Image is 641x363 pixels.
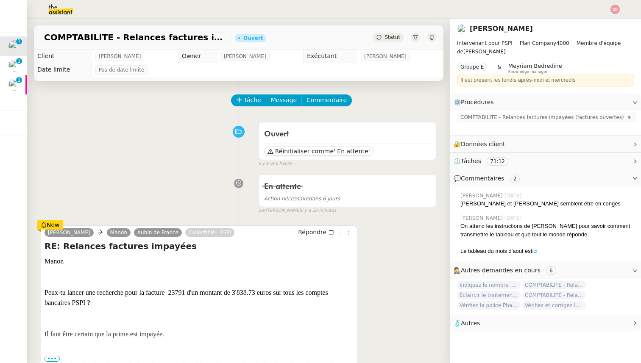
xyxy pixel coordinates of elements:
[450,94,641,111] div: ⚙️Procédures
[522,301,586,310] span: Vérifiez et corrigez les dates dans [GEOGRAPHIC_DATA]
[34,50,92,63] td: Client
[264,196,309,202] span: Action nécessaire
[460,192,504,200] span: [PERSON_NAME]
[457,281,521,289] span: Indiquez le nombre d'actions pour Ecohub
[45,356,60,362] span: •••
[16,77,22,83] nz-badge-sup: 1
[45,289,328,306] span: Peux-tu lancer une recherche pour la facture 23791 d'un montant de 3'838.73 euros sur tous les co...
[504,192,524,200] span: [DATE]
[454,175,523,182] span: 💬
[461,141,505,147] span: Données client
[520,40,556,46] span: Plan Company
[275,147,334,155] span: Réinitialiser comme
[510,175,520,183] nz-tag: 2
[450,262,641,279] div: 🕵️Autres demandes en cours 6
[37,220,63,230] div: New
[307,95,347,105] span: Commentaire
[450,136,641,152] div: 🔐Données client
[8,79,20,91] img: users%2F7K2oJOLpD4dpuCF1ASXv5r22U773%2Favatar%2Finterv002218.jpeg
[450,315,641,332] div: 🧴Autres
[44,33,228,42] span: COMPTABILITE - Relances factures impayées - août 2025
[16,39,22,44] nz-badge-sup: 1
[460,247,634,255] div: Le tableau du mois d'aout est
[522,281,586,289] span: COMPTABILITE - Relances factures impayées - août 2025
[454,267,560,274] span: 🕵️
[8,60,20,72] img: users%2Fa6PbEmLwvGXylUqKytRPpDpAx153%2Favatar%2Ffanny.png
[450,170,641,187] div: 💬Commentaires 2
[231,94,266,106] button: Tâche
[460,200,634,208] div: [PERSON_NAME] et [PERSON_NAME] semblent être en congés
[224,52,266,61] span: [PERSON_NAME]
[522,291,586,299] span: COMPTABILITÉ - Relance des primes GoldenCare impayées- août 2025
[546,266,556,275] nz-tag: 6
[457,24,466,33] img: users%2F0zQGGmvZECeMseaPawnreYAQQyS2%2Favatar%2Feddadf8a-b06f-4db9-91c4-adeed775bb0f
[17,58,21,66] p: 1
[45,330,164,338] span: Il faut être certain que la prime est impayée.
[259,207,266,214] span: par
[259,160,292,167] span: il y a une heure
[178,50,217,63] td: Owner
[460,76,631,84] div: Il est présent les lundis après-midi et mercredis
[17,77,21,85] p: 1
[610,5,620,14] img: svg
[461,320,480,327] span: Autres
[457,291,521,299] span: Éclaircir le traitement des bordereaux GoldenCare
[45,229,94,236] a: [PERSON_NAME]
[295,227,337,237] button: Répondre
[264,147,373,156] button: Réinitialiser comme' En attente'
[556,40,569,46] span: 4000
[461,267,541,274] span: Autres demandes en cours
[457,301,521,310] span: Vérifiez la police Pharaon Deema
[45,240,354,252] h4: RE: Relances factures impayées
[271,95,297,105] span: Message
[259,207,336,214] small: [PERSON_NAME]
[470,25,533,33] a: [PERSON_NAME]
[334,147,370,155] span: ' En attente'
[508,69,548,74] span: Knowledge manager
[460,113,627,122] span: COMPTABILITE - Relances factures impayées (factures ouvertes)
[454,97,498,107] span: ⚙️
[99,66,145,74] span: Pas de date limite
[45,258,64,265] span: Manon
[134,229,182,236] a: Aubin de France
[508,63,562,69] span: Meyriam Bedredine
[385,34,400,40] span: Statut
[301,207,336,214] span: il y a 20 minutes
[508,63,562,74] app-user-label: Knowledge manager
[461,175,504,182] span: Commentaires
[457,39,634,56] span: [PERSON_NAME]
[460,214,504,222] span: [PERSON_NAME]
[8,40,20,52] img: users%2F0zQGGmvZECeMseaPawnreYAQQyS2%2Favatar%2Feddadf8a-b06f-4db9-91c4-adeed775bb0f
[450,153,641,169] div: ⏲️Tâches 71:12
[264,183,301,191] span: En attente
[364,52,407,61] span: [PERSON_NAME]
[461,99,494,105] span: Procédures
[457,40,513,46] span: Intervenant pour PSPI
[264,130,289,138] span: Ouvert
[504,214,524,222] span: [DATE]
[454,139,509,149] span: 🔐
[487,157,508,166] nz-tag: 71:12
[266,94,302,106] button: Message
[34,63,92,77] td: Date limite
[460,222,634,238] div: On attend les instructions de [PERSON_NAME] pour savoir comment transmettre le tableau et que tou...
[454,158,516,164] span: ⏲️
[107,229,131,236] a: Manon
[16,58,22,64] nz-badge-sup: 1
[532,248,537,254] a: ici
[301,94,352,106] button: Commentaire
[454,320,480,327] span: 🧴
[497,63,501,74] span: &
[457,63,487,71] nz-tag: Groupe E
[264,196,340,202] span: dans 6 jours
[461,158,481,164] span: Tâches
[244,95,261,105] span: Tâche
[304,50,357,63] td: Exécutant
[99,52,141,61] span: [PERSON_NAME]
[185,229,234,236] a: Collectible - PSPI
[243,36,263,41] div: Ouvert
[17,39,21,46] p: 1
[298,228,326,236] span: Répondre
